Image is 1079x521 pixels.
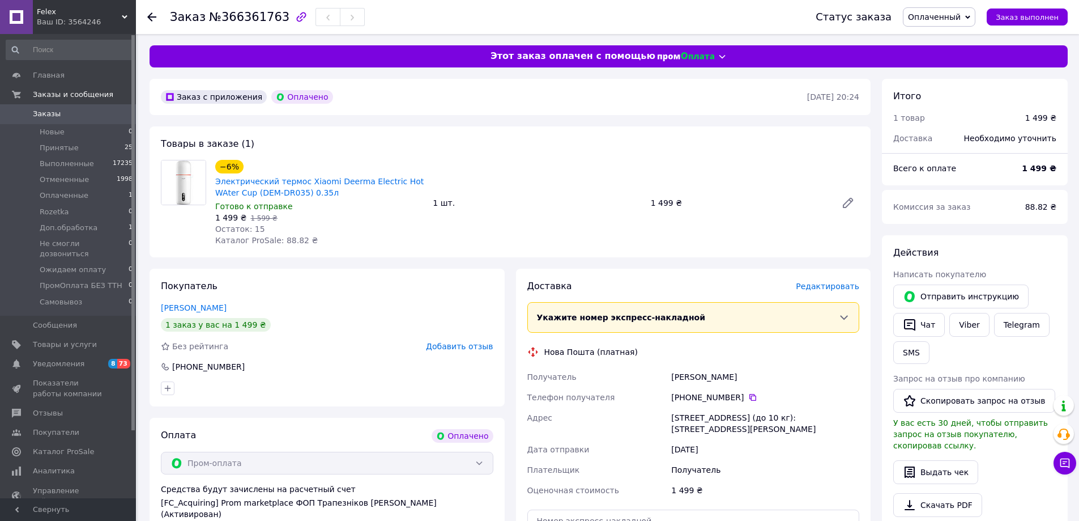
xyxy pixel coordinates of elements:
[33,90,113,100] span: Заказы и сообщения
[491,50,655,63] span: Этот заказ оплачен с помощью
[40,265,106,275] span: Ожидаем оплату
[893,134,932,143] span: Доставка
[893,389,1055,413] button: Скопировать запрос на отзыв
[957,126,1063,151] div: Необходимо уточнить
[40,223,97,233] span: Доп.обработка
[33,320,77,331] span: Сообщения
[893,460,978,484] button: Выдать чек
[40,159,94,169] span: Выполненные
[40,175,89,185] span: Отмененные
[170,10,206,24] span: Заказ
[893,164,956,173] span: Всего к оплате
[40,127,65,137] span: Новые
[33,70,65,81] span: Главная
[161,90,267,104] div: Заказ с приложения
[161,138,254,149] span: Товары в заказе (1)
[1025,112,1056,124] div: 1 499 ₴
[33,378,105,399] span: Показатели работы компании
[527,281,572,291] span: Доставка
[893,493,982,517] a: Скачать PDF
[426,342,493,351] span: Добавить отзыв
[893,202,971,211] span: Комиссия за заказ
[893,270,986,279] span: Написать покупателю
[271,90,332,104] div: Оплачено
[161,430,196,440] span: Оплата
[671,392,859,403] div: [PHONE_NUMBER]
[527,413,552,422] span: Адрес
[129,281,133,291] span: 0
[215,160,244,173] div: −6%
[6,40,134,60] input: Поиск
[1054,452,1076,475] button: Чат с покупателем
[908,12,961,22] span: Оплаченный
[527,465,580,475] span: Плательщик
[161,318,271,332] div: 1 заказ у вас на 1 499 ₴
[33,447,94,457] span: Каталог ProSale
[994,313,1050,337] a: Telegram
[33,340,97,350] span: Товары и услуги
[33,408,63,418] span: Отзывы
[669,408,862,439] div: [STREET_ADDRESS] (до 10 кг): [STREET_ADDRESS][PERSON_NAME]
[527,445,590,454] span: Дата отправки
[129,207,133,217] span: 0
[428,195,646,211] div: 1 шт.
[37,7,122,17] span: Felex
[215,202,293,211] span: Готово к отправке
[893,285,1029,308] button: Отправить инструкцию
[987,9,1068,26] button: Заказ выполнен
[108,359,117,368] span: 8
[837,192,859,214] a: Редактировать
[172,342,228,351] span: Без рейтинга
[129,265,133,275] span: 0
[215,177,424,197] a: Электрический термос Xiaomi Deerma Electric Hot WAter Cup (DEM-DR035) 0.35л
[33,109,61,119] span: Заказы
[215,213,246,222] span: 1 499 ₴
[129,239,133,259] span: 0
[129,297,133,307] span: 0
[40,281,122,291] span: ПромОплата БЕЗ ТТН
[669,439,862,460] div: [DATE]
[1022,164,1056,173] b: 1 499 ₴
[129,190,133,201] span: 1
[669,480,862,501] div: 1 499 ₴
[669,367,862,387] div: [PERSON_NAME]
[117,359,130,368] span: 73
[893,247,939,258] span: Действия
[893,374,1025,383] span: Запрос на отзыв про компанию
[215,225,265,234] span: Остаток: 15
[646,195,832,211] div: 1 499 ₴
[949,313,989,337] a: Viber
[129,127,133,137] span: 0
[537,313,706,322] span: Укажите номер экспресс-накладной
[209,10,289,24] span: №366361763
[669,460,862,480] div: Получатель
[796,282,859,291] span: Редактировать
[113,159,133,169] span: 17235
[117,175,133,185] span: 1998
[161,484,493,520] div: Средства будут зачислены на расчетный счет
[816,11,892,23] div: Статус заказа
[33,427,79,438] span: Покупатели
[893,418,1048,450] span: У вас есть 30 дней, чтобы отправить запрос на отзыв покупателю, скопировав ссылку.
[527,372,577,382] span: Получатель
[40,190,88,201] span: Оплаченные
[171,361,246,372] div: [PHONE_NUMBER]
[432,429,493,443] div: Оплачено
[807,92,859,101] time: [DATE] 20:24
[37,17,136,27] div: Ваш ID: 3564246
[161,303,227,312] a: [PERSON_NAME]
[527,393,615,402] span: Телефон получателя
[250,214,277,222] span: 1 599 ₴
[33,486,105,506] span: Управление сайтом
[215,236,318,245] span: Каталог ProSale: 88.82 ₴
[40,207,69,217] span: Rozetka
[147,11,156,23] div: Вернуться назад
[161,160,206,205] img: Электрический термос Xiaomi Deerma Electric Hot WAter Cup (DEM-DR035) 0.35л
[996,13,1059,22] span: Заказ выполнен
[893,113,925,122] span: 1 товар
[33,466,75,476] span: Аналитика
[893,313,945,337] button: Чат
[40,297,82,307] span: Самовывоз
[893,341,929,364] button: SMS
[129,223,133,233] span: 1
